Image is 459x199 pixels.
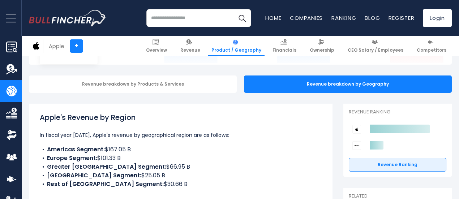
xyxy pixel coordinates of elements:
[143,36,170,56] a: Overview
[233,9,251,27] button: Search
[244,75,452,93] div: Revenue breakdown by Geography
[40,180,322,189] li: $30.66 B
[389,14,414,22] a: Register
[40,145,322,154] li: $167.05 B
[146,47,167,53] span: Overview
[208,36,265,56] a: Product / Geography
[49,42,64,50] div: Apple
[290,14,323,22] a: Companies
[29,10,107,26] a: Go to homepage
[352,141,361,150] img: Sony Group Corporation competitors logo
[47,145,105,153] b: Americas Segment:
[6,130,17,140] img: Ownership
[47,171,141,179] b: [GEOGRAPHIC_DATA] Segment:
[47,154,97,162] b: Europe Segment:
[273,47,296,53] span: Financials
[211,47,261,53] span: Product / Geography
[177,36,203,56] a: Revenue
[40,131,322,139] p: In fiscal year [DATE], Apple's revenue by geographical region are as follows:
[47,163,166,171] b: Greater [GEOGRAPHIC_DATA] Segment:
[349,158,446,172] a: Revenue Ranking
[423,9,452,27] a: Login
[40,171,322,180] li: $25.05 B
[47,180,164,188] b: Rest of [GEOGRAPHIC_DATA] Segment:
[344,36,407,56] a: CEO Salary / Employees
[310,47,334,53] span: Ownership
[40,112,322,123] h1: Apple's Revenue by Region
[29,10,107,26] img: bullfincher logo
[265,14,281,22] a: Home
[29,75,237,93] div: Revenue breakdown by Products & Services
[29,39,43,53] img: AAPL logo
[40,154,322,163] li: $101.33 B
[180,47,200,53] span: Revenue
[349,109,446,115] p: Revenue Ranking
[413,36,450,56] a: Competitors
[365,14,380,22] a: Blog
[352,125,361,134] img: Apple competitors logo
[331,14,356,22] a: Ranking
[417,47,446,53] span: Competitors
[40,163,322,171] li: $66.95 B
[70,39,83,53] a: +
[348,47,403,53] span: CEO Salary / Employees
[269,36,300,56] a: Financials
[306,36,338,56] a: Ownership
